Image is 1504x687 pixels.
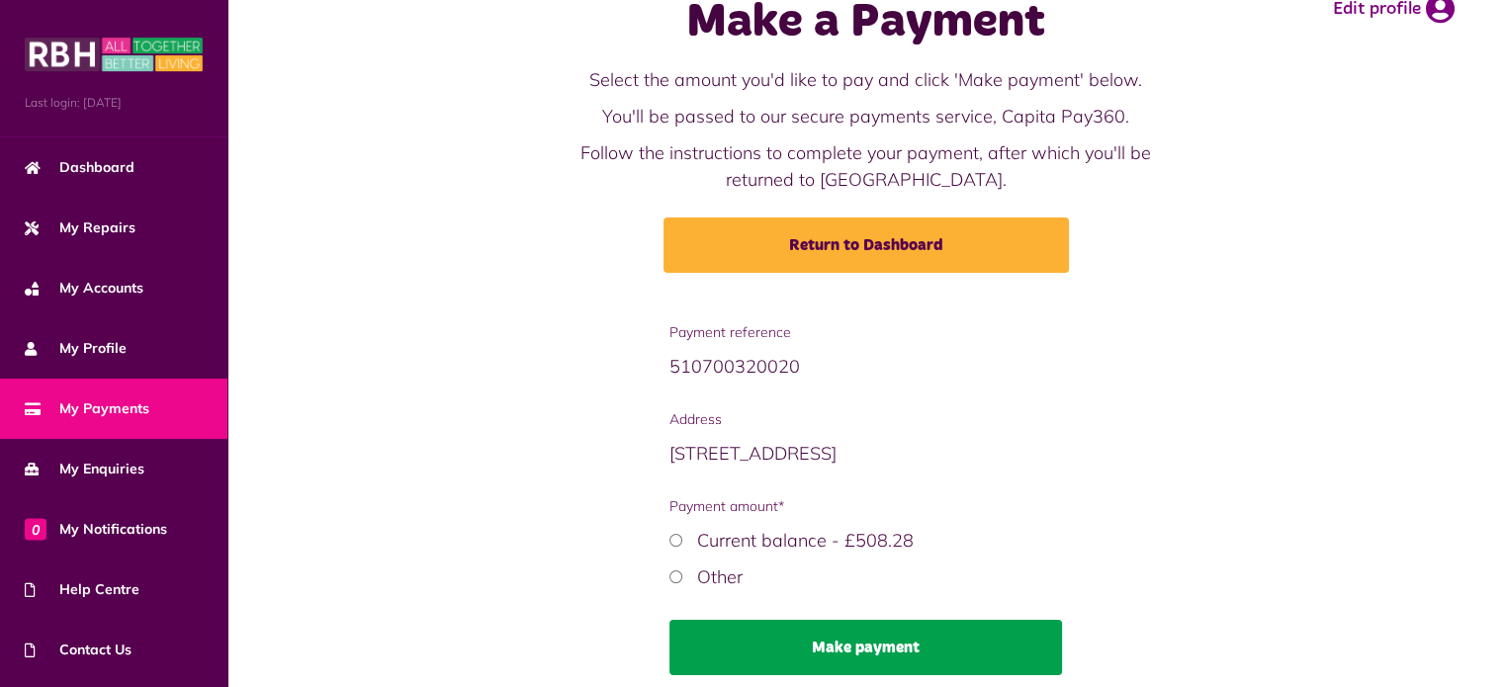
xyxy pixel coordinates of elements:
[25,338,127,359] span: My Profile
[669,442,837,465] span: [STREET_ADDRESS]
[669,322,1062,343] span: Payment reference
[669,496,1062,517] span: Payment amount*
[567,66,1166,93] p: Select the amount you'd like to pay and click 'Make payment' below.
[567,139,1166,193] p: Follow the instructions to complete your payment, after which you'll be returned to [GEOGRAPHIC_D...
[669,620,1062,675] button: Make payment
[25,519,167,540] span: My Notifications
[25,157,134,178] span: Dashboard
[25,398,149,419] span: My Payments
[669,409,1062,430] span: Address
[25,459,144,479] span: My Enquiries
[25,518,46,540] span: 0
[697,529,914,552] label: Current balance - £508.28
[664,217,1069,273] a: Return to Dashboard
[697,565,743,588] label: Other
[25,640,132,660] span: Contact Us
[25,217,135,238] span: My Repairs
[25,278,143,299] span: My Accounts
[25,35,203,74] img: MyRBH
[567,103,1166,129] p: You'll be passed to our secure payments service, Capita Pay360.
[669,355,800,378] span: 510700320020
[25,94,203,112] span: Last login: [DATE]
[25,579,139,600] span: Help Centre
